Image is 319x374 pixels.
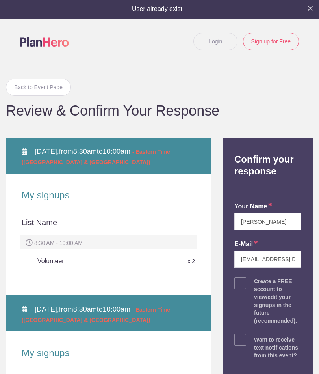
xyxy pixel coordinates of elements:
img: X small white [308,6,313,11]
h2: My signups [22,347,195,359]
label: E-mail [234,240,258,249]
h5: Volunteer [37,253,143,269]
span: - Eastern Time ([GEOGRAPHIC_DATA] & [GEOGRAPHIC_DATA]) [22,149,170,165]
h1: Review & Confirm Your Response [6,104,313,118]
input: e.g. julie@gmail.com [234,251,301,268]
label: your name [234,202,272,211]
a: Login [193,33,237,50]
span: from to [22,148,170,166]
h2: Confirm your response [228,138,307,177]
span: from to [22,305,170,324]
div: List Name [22,217,195,235]
div: x 2 [143,254,195,268]
span: [DATE], [35,305,59,313]
div: Create a FREE account to view/edit your signups in the future (recommended). [254,277,301,325]
span: 8:30am [73,148,97,155]
img: Calendar alt [22,306,27,312]
img: Calendar alt [22,148,27,155]
img: Logo main planhero [20,37,69,47]
h2: My signups [22,189,195,201]
span: [DATE], [35,148,59,155]
input: e.g. Julie Farrell [234,213,301,230]
a: Sign up for Free [243,33,299,50]
button: Close [308,5,313,11]
img: Spot time [26,239,33,246]
span: - Eastern Time ([GEOGRAPHIC_DATA] & [GEOGRAPHIC_DATA]) [22,307,170,323]
div: 8:30 AM - 10:00 AM [20,235,197,249]
div: Want to receive text notifications from this event? [254,336,301,359]
span: 10:00am [103,148,130,155]
a: Back to Event Page [6,79,71,96]
span: 10:00am [103,305,130,313]
span: 8:30am [73,305,97,313]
